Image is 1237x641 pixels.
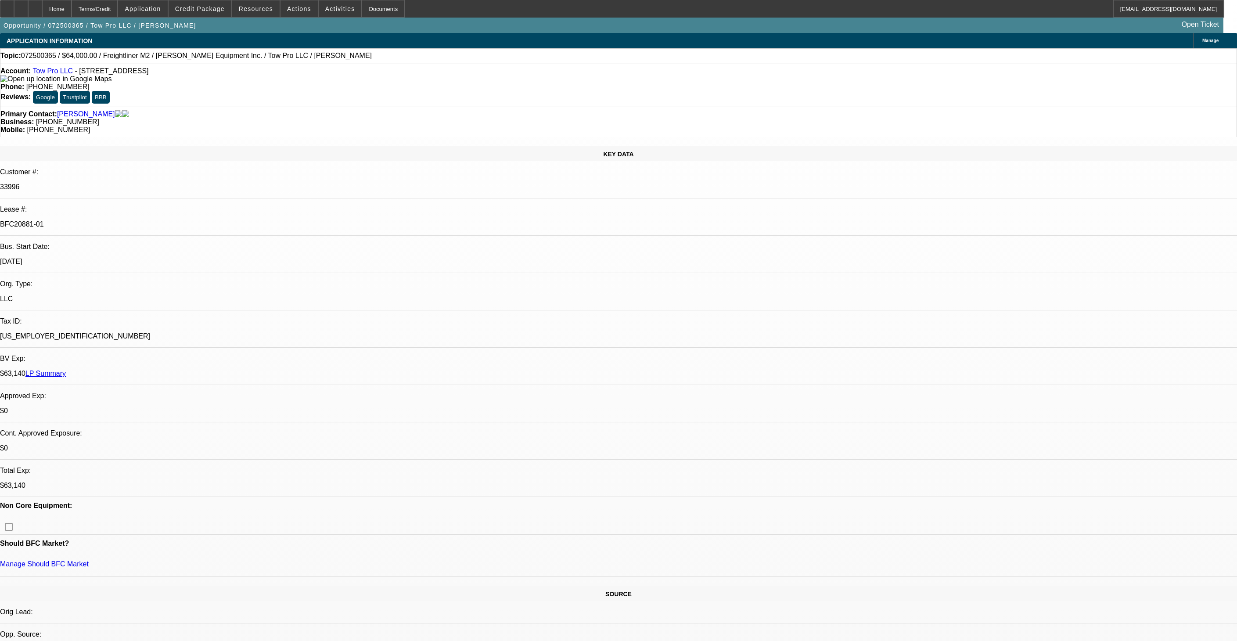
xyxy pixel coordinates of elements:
[287,5,311,12] span: Actions
[0,75,111,83] img: Open up location in Google Maps
[280,0,318,17] button: Actions
[26,83,90,90] span: [PHONE_NUMBER]
[115,110,122,118] img: facebook-icon.png
[57,110,115,118] a: [PERSON_NAME]
[0,75,111,83] a: View Google Maps
[239,5,273,12] span: Resources
[603,151,633,158] span: KEY DATA
[36,118,99,126] span: [PHONE_NUMBER]
[0,118,34,126] strong: Business:
[605,591,632,598] span: SOURCE
[118,0,167,17] button: Application
[27,126,90,133] span: [PHONE_NUMBER]
[1202,38,1219,43] span: Manage
[92,91,110,104] button: BBB
[0,93,31,101] strong: Reviews:
[122,110,129,118] img: linkedin-icon.png
[0,110,57,118] strong: Primary Contact:
[7,37,92,44] span: APPLICATION INFORMATION
[0,126,25,133] strong: Mobile:
[325,5,355,12] span: Activities
[75,67,149,75] span: - [STREET_ADDRESS]
[32,67,73,75] a: Tow Pro LLC
[0,52,21,60] strong: Topic:
[1178,17,1223,32] a: Open Ticket
[175,5,225,12] span: Credit Package
[169,0,231,17] button: Credit Package
[0,67,31,75] strong: Account:
[125,5,161,12] span: Application
[0,83,24,90] strong: Phone:
[60,91,90,104] button: Trustpilot
[25,370,66,377] a: LP Summary
[33,91,58,104] button: Google
[4,22,196,29] span: Opportunity / 072500365 / Tow Pro LLC / [PERSON_NAME]
[232,0,280,17] button: Resources
[21,52,372,60] span: 072500365 / $64,000.00 / Freightliner M2 / [PERSON_NAME] Equipment Inc. / Tow Pro LLC / [PERSON_N...
[319,0,362,17] button: Activities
